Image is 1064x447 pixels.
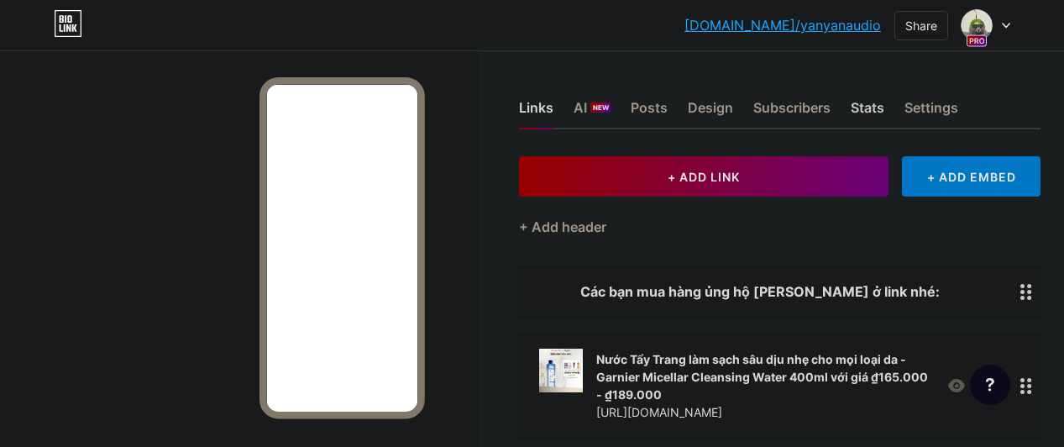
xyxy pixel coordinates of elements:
div: Posts [631,97,668,128]
div: 1 [946,376,980,396]
div: Các bạn mua hàng ủng hộ [PERSON_NAME] ở link nhé: [539,281,980,302]
div: [URL][DOMAIN_NAME] [596,403,933,421]
div: Settings [904,97,958,128]
div: Share [905,17,937,34]
div: AI [574,97,611,128]
span: + ADD LINK [668,170,740,184]
div: Links [519,97,553,128]
div: Nước Tẩy Trang làm sạch sâu dịu nhẹ cho mọi loại da - Garnier Micellar Cleansing Water 400ml với ... [596,350,933,403]
div: Stats [851,97,884,128]
img: Nước Tẩy Trang làm sạch sâu dịu nhẹ cho mọi loại da - Garnier Micellar Cleansing Water 400ml với ... [539,349,583,392]
div: Subscribers [753,97,831,128]
span: NEW [593,103,609,113]
a: [DOMAIN_NAME]/yanyanaudio [684,15,881,35]
button: + ADD LINK [519,156,888,197]
div: Design [688,97,733,128]
img: Dat Nguyen [961,9,993,41]
div: + ADD EMBED [902,156,1040,197]
div: + Add header [519,217,606,237]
